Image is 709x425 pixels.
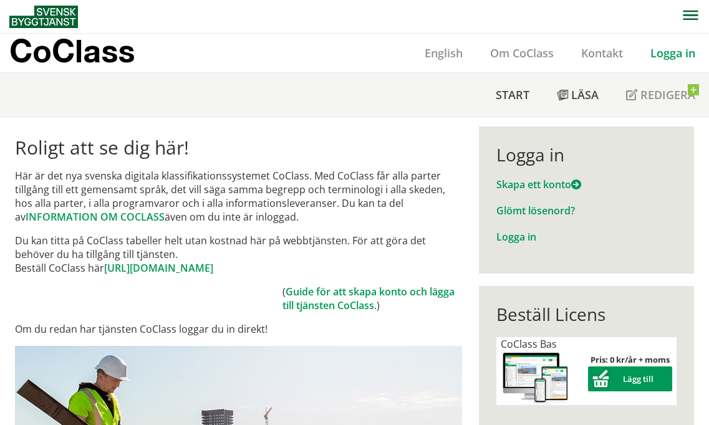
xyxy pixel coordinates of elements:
[15,322,462,336] p: Om du redan har tjänsten CoClass loggar du in direkt!
[496,204,575,217] a: Glömt lösenord?
[588,373,672,384] a: Lägg till
[637,45,709,60] a: Logga in
[282,285,462,312] td: ( .)
[571,87,599,102] span: Läsa
[15,169,462,224] p: Här är det nya svenska digitala klassifikationssystemet CoClass. Med CoClass får alla parter till...
[15,136,462,159] h1: Roligt att se dig här!
[591,354,670,365] strong: Pris: 0 kr/år + moms
[543,73,612,117] a: Läsa
[9,34,162,72] a: CoClass
[588,366,672,391] button: Lägg till
[496,303,677,325] div: Beställ Licens
[9,44,135,58] p: CoClass
[496,87,529,102] span: Start
[104,261,213,275] a: [URL][DOMAIN_NAME]
[496,230,536,244] a: Logga in
[26,210,165,224] a: INFORMATION OM COCLASS
[482,73,543,117] a: Start
[496,178,581,191] a: Skapa ett konto
[15,234,462,275] p: Du kan titta på CoClass tabeller helt utan kostnad här på webbtjänsten. För att göra det behöver ...
[567,45,637,60] a: Kontakt
[282,285,455,312] a: Guide för att skapa konto och lägga till tjänsten CoClass
[476,45,567,60] a: Om CoClass
[501,351,570,405] img: coclass-license.jpg
[411,45,476,60] a: English
[9,6,78,28] img: Svensk Byggtjänst
[501,337,557,351] span: CoClass Bas
[496,144,677,165] div: Logga in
